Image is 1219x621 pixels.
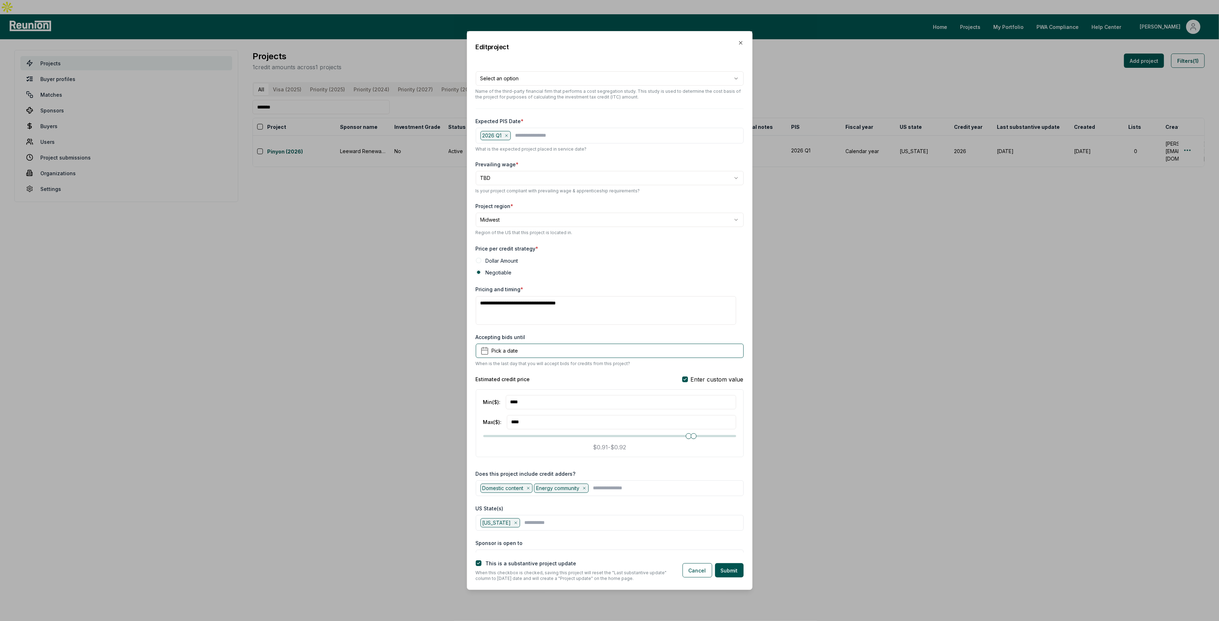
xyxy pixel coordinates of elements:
button: Cancel [683,563,712,577]
span: Minimum [686,433,691,439]
p: Is your project compliant with prevailing wage & apprenticeship requirements? [476,188,744,194]
div: 2026 Q1 [480,131,511,140]
div: [US_STATE] [480,518,520,527]
div: Domestic content [480,484,533,493]
label: This is a substantive project update [486,560,576,566]
label: Negotiable [486,269,512,276]
label: US State(s) [476,505,504,512]
label: Price per credit strategy [476,246,539,252]
p: Name of the third-party financial firm that performs a cost segregation study. This study is used... [476,89,744,100]
span: Maximum [691,433,696,439]
p: Region of the US that this project is located in. [476,230,744,236]
button: Submit [715,563,744,577]
h5: Estimated credit price [476,375,530,383]
label: Project region [476,202,514,210]
label: Max ($) : [483,418,502,426]
button: Pick a date [476,344,744,358]
span: Pick a date [492,347,518,354]
span: Enter custom value [691,375,744,384]
label: Accepting bids until [476,333,525,341]
div: Energy community [534,484,589,493]
label: Expected PIS Date [476,117,524,125]
label: Pricing and timing [476,286,524,292]
p: When this checkbox is checked, saving this project will reset the "Last substantive update" colum... [476,570,671,581]
h2: Edit project [476,44,509,50]
p: When is the last day that you will accept bids for credits from this project? [476,361,630,367]
label: Min ($) : [483,398,501,406]
label: Dollar Amount [486,257,518,264]
label: Sponsor is open to [476,539,523,547]
label: Does this project include credit adders? [476,470,576,478]
p: $0.91 - $0.92 [593,443,626,451]
p: What is the expected project placed in service date? [476,146,744,152]
label: Prevailing wage [476,161,519,168]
